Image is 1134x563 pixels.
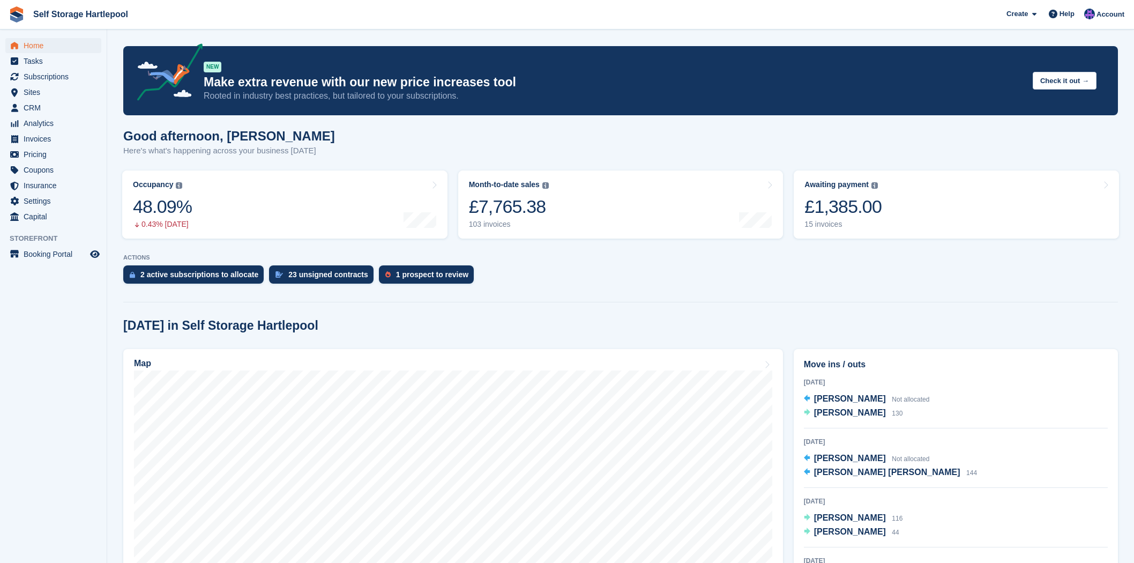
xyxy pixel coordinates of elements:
[5,247,101,262] a: menu
[5,85,101,100] a: menu
[379,265,479,289] a: 1 prospect to review
[130,271,135,278] img: active_subscription_to_allocate_icon-d502201f5373d7db506a760aba3b589e785aa758c864c3986d89f69b8ff3...
[804,392,930,406] a: [PERSON_NAME] Not allocated
[288,270,368,279] div: 23 unsigned contracts
[5,209,101,224] a: menu
[804,196,882,218] div: £1,385.00
[814,513,886,522] span: [PERSON_NAME]
[5,69,101,84] a: menu
[804,525,899,539] a: [PERSON_NAME] 44
[1096,9,1124,20] span: Account
[804,377,1108,387] div: [DATE]
[133,196,192,218] div: 48.09%
[123,145,335,157] p: Here's what's happening across your business [DATE]
[24,100,88,115] span: CRM
[892,410,902,417] span: 130
[9,6,25,23] img: stora-icon-8386f47178a22dfd0bd8f6a31ec36ba5ce8667c1dd55bd0f319d3a0aa187defe.svg
[814,408,886,417] span: [PERSON_NAME]
[385,271,391,278] img: prospect-51fa495bee0391a8d652442698ab0144808aea92771e9ea1ae160a38d050c398.svg
[10,233,107,244] span: Storefront
[804,180,869,189] div: Awaiting payment
[176,182,182,189] img: icon-info-grey-7440780725fd019a000dd9b08b2336e03edf1995a4989e88bcd33f0948082b44.svg
[814,468,960,477] span: [PERSON_NAME] [PERSON_NAME]
[24,131,88,146] span: Invoices
[1084,9,1095,19] img: Sean Wood
[1033,72,1096,90] button: Check it out →
[892,396,929,403] span: Not allocated
[804,358,1108,371] h2: Move ins / outs
[458,171,784,239] a: Month-to-date sales £7,765.38 103 invoices
[134,359,151,368] h2: Map
[275,271,283,278] img: contract_signature_icon-13c848040528278c33f63329250d36e43548de30e8caae1d1a13099fd9432cc5.svg
[123,254,1118,261] p: ACTIONS
[128,43,203,105] img: price-adjustments-announcement-icon-8257ccfd72463d97f412b2fc003d46551f7dbcb40ab6d574587a9cd5c0d94...
[24,178,88,193] span: Insurance
[469,196,549,218] div: £7,765.38
[1006,9,1028,19] span: Create
[5,100,101,115] a: menu
[269,265,379,289] a: 23 unsigned contracts
[24,38,88,53] span: Home
[966,469,977,477] span: 144
[5,162,101,177] a: menu
[24,54,88,69] span: Tasks
[24,209,88,224] span: Capital
[804,512,903,525] a: [PERSON_NAME] 116
[24,247,88,262] span: Booking Portal
[204,75,1024,90] p: Make extra revenue with our new price increases tool
[133,220,192,229] div: 0.43% [DATE]
[29,5,132,23] a: Self Storage Hartlepool
[24,147,88,162] span: Pricing
[814,454,886,463] span: [PERSON_NAME]
[24,162,88,177] span: Coupons
[140,270,258,279] div: 2 active subscriptions to allocate
[804,437,1108,447] div: [DATE]
[794,171,1119,239] a: Awaiting payment £1,385.00 15 invoices
[542,182,549,189] img: icon-info-grey-7440780725fd019a000dd9b08b2336e03edf1995a4989e88bcd33f0948082b44.svg
[123,129,335,143] h1: Good afternoon, [PERSON_NAME]
[123,265,269,289] a: 2 active subscriptions to allocate
[5,116,101,131] a: menu
[123,318,318,333] h2: [DATE] in Self Storage Hartlepool
[122,171,447,239] a: Occupancy 48.09% 0.43% [DATE]
[1060,9,1075,19] span: Help
[5,194,101,209] a: menu
[804,466,977,480] a: [PERSON_NAME] [PERSON_NAME] 144
[892,455,929,463] span: Not allocated
[24,116,88,131] span: Analytics
[804,497,1108,506] div: [DATE]
[396,270,468,279] div: 1 prospect to review
[469,180,540,189] div: Month-to-date sales
[204,90,1024,102] p: Rooted in industry best practices, but tailored to your subscriptions.
[5,147,101,162] a: menu
[5,38,101,53] a: menu
[814,527,886,536] span: [PERSON_NAME]
[892,529,899,536] span: 44
[5,54,101,69] a: menu
[871,182,878,189] img: icon-info-grey-7440780725fd019a000dd9b08b2336e03edf1995a4989e88bcd33f0948082b44.svg
[814,394,886,403] span: [PERSON_NAME]
[804,452,930,466] a: [PERSON_NAME] Not allocated
[88,248,101,261] a: Preview store
[5,131,101,146] a: menu
[204,62,221,72] div: NEW
[804,220,882,229] div: 15 invoices
[892,515,902,522] span: 116
[133,180,173,189] div: Occupancy
[24,85,88,100] span: Sites
[24,69,88,84] span: Subscriptions
[469,220,549,229] div: 103 invoices
[804,406,903,420] a: [PERSON_NAME] 130
[5,178,101,193] a: menu
[24,194,88,209] span: Settings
